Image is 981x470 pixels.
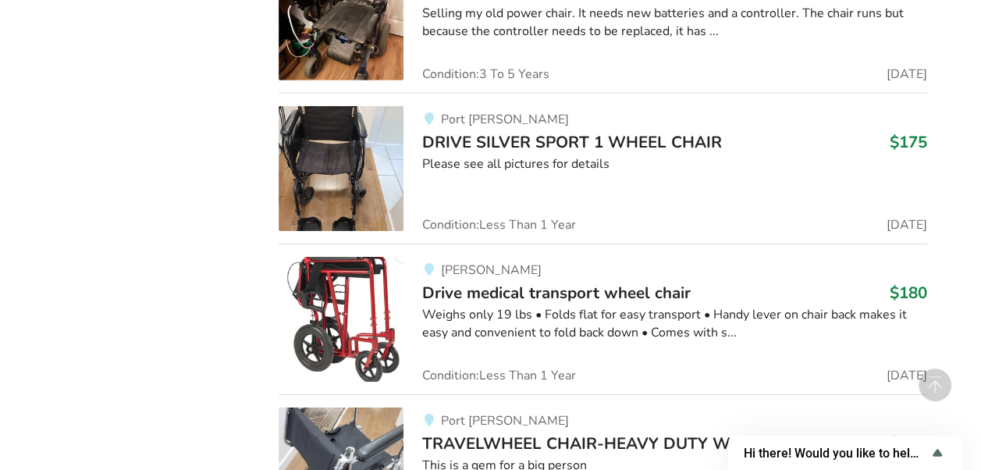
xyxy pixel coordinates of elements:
div: Selling my old power chair. It needs new batteries and a controller. The chair runs but because t... [422,5,927,41]
span: Condition: Less Than 1 Year [422,219,576,231]
div: Please see all pictures for details [422,155,927,173]
a: mobility-drive medical transport wheel chair[PERSON_NAME]Drive medical transport wheel chair$180W... [279,244,927,394]
span: [PERSON_NAME] [440,262,541,279]
a: mobility-drive silver sport 1 wheel chairPort [PERSON_NAME]DRIVE SILVER SPORT 1 WHEEL CHAIR$175Pl... [279,93,927,244]
h3: $135 [890,433,927,454]
img: mobility-drive medical transport wheel chair [279,257,403,382]
span: TRAVELWHEEL CHAIR-HEAVY DUTY WITH CROME FRAME [422,433,880,454]
div: Weighs only 19 lbs • Folds flat for easy transport • Handy lever on chair back makes it easy and ... [422,306,927,342]
img: mobility-drive silver sport 1 wheel chair [279,106,403,231]
span: Drive medical transport wheel chair [422,282,691,304]
span: DRIVE SILVER SPORT 1 WHEEL CHAIR [422,131,722,153]
span: Condition: 3 To 5 Years [422,68,549,80]
span: [DATE] [887,219,927,231]
span: Port [PERSON_NAME] [440,412,568,429]
span: [DATE] [887,369,927,382]
span: Hi there! Would you like to help us improve AssistList? [744,446,928,461]
span: [DATE] [887,68,927,80]
button: Show survey - Hi there! Would you like to help us improve AssistList? [744,443,947,462]
span: Port [PERSON_NAME] [440,111,568,128]
span: Condition: Less Than 1 Year [422,369,576,382]
h3: $175 [890,132,927,152]
h3: $180 [890,283,927,303]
